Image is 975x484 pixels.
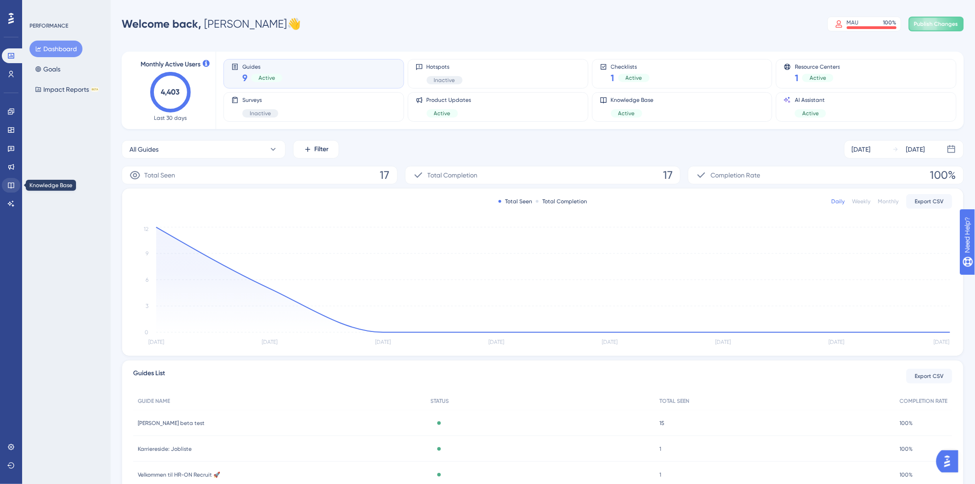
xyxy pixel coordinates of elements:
[146,277,148,283] tspan: 6
[795,96,826,104] span: AI Assistant
[144,170,175,181] span: Total Seen
[138,419,205,427] span: [PERSON_NAME] beta test
[144,226,148,232] tspan: 12
[138,397,170,405] span: GUIDE NAME
[315,144,329,155] span: Filter
[434,110,451,117] span: Active
[427,96,471,104] span: Product Updates
[122,17,201,30] span: Welcome back,
[428,170,478,181] span: Total Completion
[915,372,944,380] span: Export CSV
[906,194,952,209] button: Export CSV
[852,144,871,155] div: [DATE]
[138,445,192,453] span: Karriereside: Jobliste
[602,339,618,346] tspan: [DATE]
[626,74,642,82] span: Active
[906,369,952,384] button: Export CSV
[91,87,99,92] div: BETA
[900,419,913,427] span: 100%
[154,114,187,122] span: Last 30 days
[380,168,390,183] span: 17
[906,144,925,155] div: [DATE]
[611,71,615,84] span: 1
[434,77,455,84] span: Inactive
[852,198,871,205] div: Weekly
[536,198,587,205] div: Total Completion
[129,144,159,155] span: All Guides
[29,41,82,57] button: Dashboard
[499,198,532,205] div: Total Seen
[242,96,278,104] span: Surveys
[795,71,799,84] span: 1
[242,63,282,70] span: Guides
[427,63,463,71] span: Hotspots
[611,96,654,104] span: Knowledge Base
[122,17,301,31] div: [PERSON_NAME] 👋
[122,140,286,159] button: All Guides
[29,22,68,30] div: PERFORMANCE
[488,339,504,346] tspan: [DATE]
[250,110,271,117] span: Inactive
[878,198,899,205] div: Monthly
[900,445,913,453] span: 100%
[909,17,964,31] button: Publish Changes
[431,397,449,405] span: STATUS
[802,110,819,117] span: Active
[659,397,689,405] span: TOTAL SEEN
[915,198,944,205] span: Export CSV
[146,250,148,257] tspan: 9
[138,471,220,478] span: Velkommen til HR-ON Recruit 🚀
[795,63,840,70] span: Resource Centers
[146,303,148,309] tspan: 3
[611,63,650,70] span: Checklists
[659,471,661,478] span: 1
[659,445,661,453] span: 1
[258,74,275,82] span: Active
[663,168,673,183] span: 17
[847,19,859,26] div: MAU
[883,19,897,26] div: 100 %
[832,198,845,205] div: Daily
[716,339,731,346] tspan: [DATE]
[242,71,247,84] span: 9
[930,168,956,183] span: 100%
[293,140,339,159] button: Filter
[22,2,58,13] span: Need Help?
[659,419,664,427] span: 15
[810,74,826,82] span: Active
[133,368,165,384] span: Guides List
[161,88,180,96] text: 4,403
[900,397,948,405] span: COMPLETION RATE
[141,59,200,70] span: Monthly Active Users
[148,339,164,346] tspan: [DATE]
[711,170,760,181] span: Completion Rate
[934,339,949,346] tspan: [DATE]
[29,81,105,98] button: Impact ReportsBETA
[29,61,66,77] button: Goals
[375,339,391,346] tspan: [DATE]
[914,20,958,28] span: Publish Changes
[262,339,277,346] tspan: [DATE]
[618,110,635,117] span: Active
[145,329,148,336] tspan: 0
[829,339,845,346] tspan: [DATE]
[936,448,964,475] iframe: UserGuiding AI Assistant Launcher
[900,471,913,478] span: 100%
